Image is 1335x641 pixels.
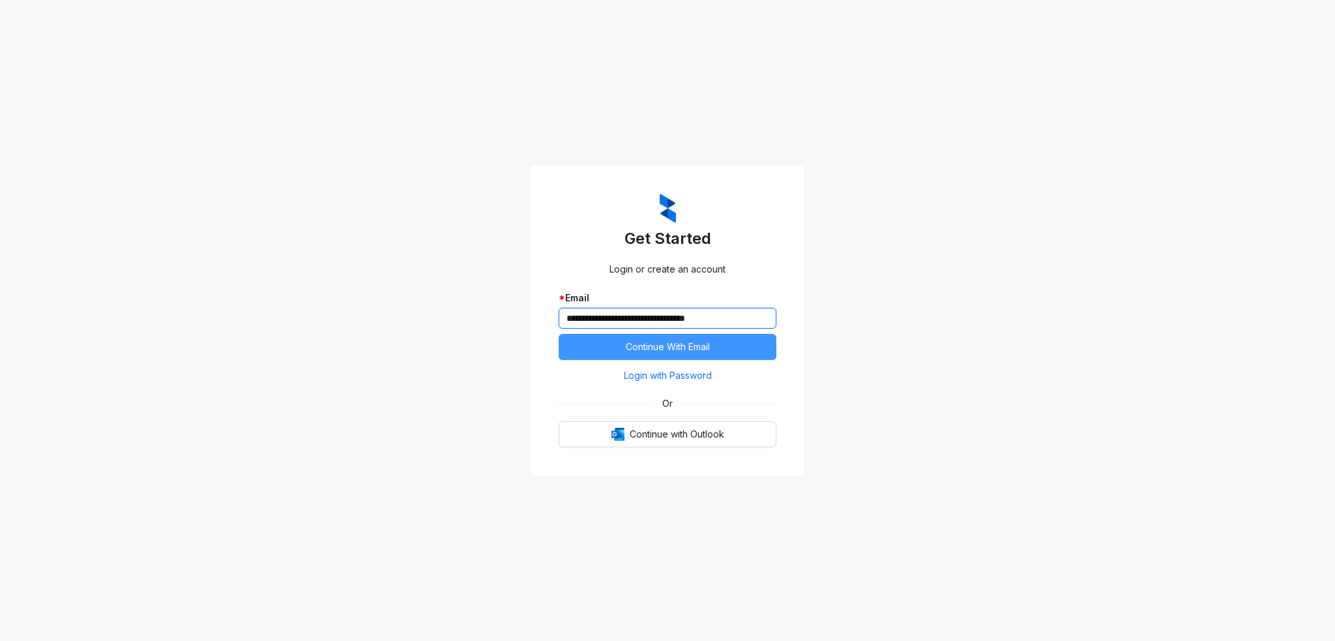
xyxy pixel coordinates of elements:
[559,365,776,386] button: Login with Password
[559,228,776,249] h3: Get Started
[626,340,710,354] span: Continue With Email
[559,334,776,360] button: Continue With Email
[559,421,776,447] button: OutlookContinue with Outlook
[624,368,712,383] span: Login with Password
[660,194,676,224] img: ZumaIcon
[559,262,776,276] div: Login or create an account
[630,427,724,441] span: Continue with Outlook
[559,291,776,305] div: Email
[653,396,682,411] span: Or
[611,428,624,441] img: Outlook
